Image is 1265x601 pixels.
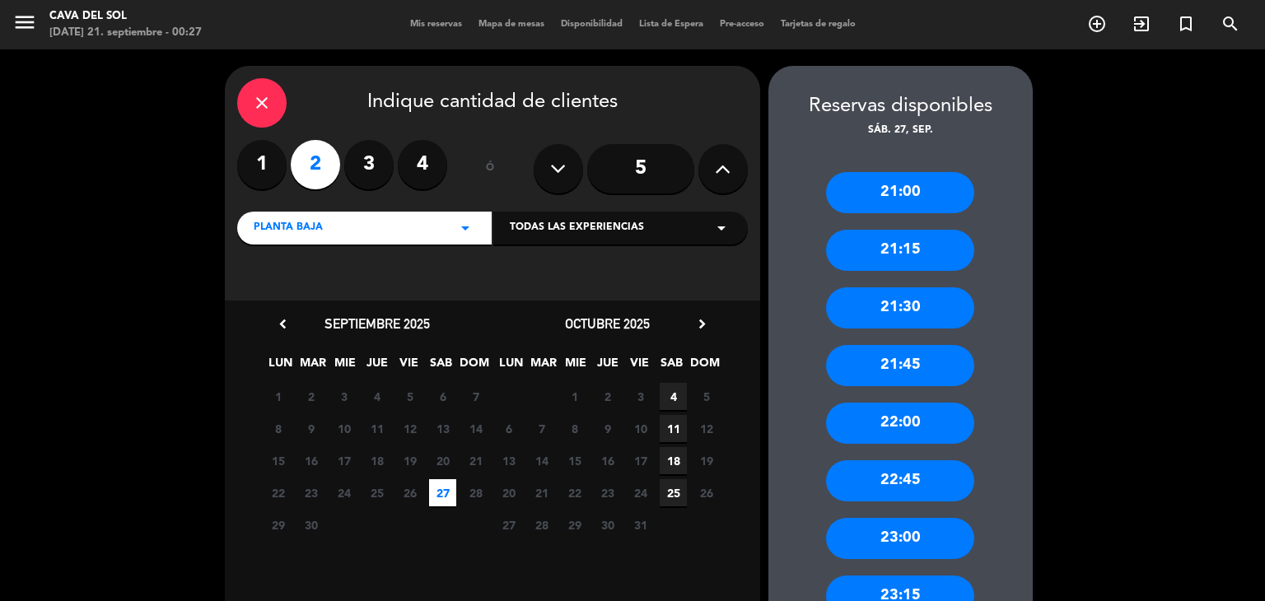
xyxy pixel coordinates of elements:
[561,447,588,474] span: 15
[462,383,489,410] span: 7
[495,511,522,538] span: 27
[330,383,357,410] span: 3
[594,383,621,410] span: 2
[330,479,357,506] span: 24
[660,415,687,442] span: 11
[594,415,621,442] span: 9
[497,353,525,380] span: LUN
[565,315,650,332] span: octubre 2025
[462,415,489,442] span: 14
[395,353,422,380] span: VIE
[594,447,621,474] span: 16
[768,123,1033,139] div: sáb. 27, sep.
[510,220,644,236] span: Todas las experiencias
[297,383,324,410] span: 2
[561,511,588,538] span: 29
[631,20,712,29] span: Lista de Espera
[773,20,864,29] span: Tarjetas de regalo
[12,10,37,35] i: menu
[462,447,489,474] span: 21
[627,447,654,474] span: 17
[427,353,455,380] span: SAB
[402,20,470,29] span: Mis reservas
[429,447,456,474] span: 20
[693,315,711,333] i: chevron_right
[627,511,654,538] span: 31
[274,315,292,333] i: chevron_left
[627,415,654,442] span: 10
[826,172,974,213] div: 21:00
[561,383,588,410] span: 1
[324,315,430,332] span: septiembre 2025
[460,353,487,380] span: DOM
[464,140,517,198] div: ó
[528,447,555,474] span: 14
[398,140,447,189] label: 4
[264,447,292,474] span: 15
[626,353,653,380] span: VIE
[344,140,394,189] label: 3
[1176,14,1196,34] i: turned_in_not
[363,415,390,442] span: 11
[693,415,720,442] span: 12
[252,93,272,113] i: close
[712,20,773,29] span: Pre-acceso
[12,10,37,40] button: menu
[826,287,974,328] div: 21:30
[330,447,357,474] span: 17
[495,479,522,506] span: 20
[528,511,555,538] span: 28
[562,353,589,380] span: MIE
[660,447,687,474] span: 18
[658,353,685,380] span: SAB
[264,415,292,442] span: 8
[363,353,390,380] span: JUE
[297,447,324,474] span: 16
[396,447,423,474] span: 19
[299,353,326,380] span: MAR
[237,140,287,189] label: 1
[826,518,974,559] div: 23:00
[627,479,654,506] span: 24
[768,91,1033,123] div: Reservas disponibles
[49,25,202,41] div: [DATE] 21. septiembre - 00:27
[660,383,687,410] span: 4
[429,415,456,442] span: 13
[396,383,423,410] span: 5
[594,511,621,538] span: 30
[331,353,358,380] span: MIE
[553,20,631,29] span: Disponibilidad
[363,479,390,506] span: 25
[1087,14,1107,34] i: add_circle_outline
[291,140,340,189] label: 2
[826,460,974,501] div: 22:45
[429,479,456,506] span: 27
[363,383,390,410] span: 4
[712,218,731,238] i: arrow_drop_down
[330,415,357,442] span: 10
[470,20,553,29] span: Mapa de mesas
[528,415,555,442] span: 7
[690,353,717,380] span: DOM
[363,447,390,474] span: 18
[455,218,475,238] i: arrow_drop_down
[561,479,588,506] span: 22
[297,479,324,506] span: 23
[660,479,687,506] span: 25
[462,479,489,506] span: 28
[264,479,292,506] span: 22
[1221,14,1240,34] i: search
[693,479,720,506] span: 26
[530,353,557,380] span: MAR
[826,230,974,271] div: 21:15
[495,447,522,474] span: 13
[254,220,323,236] span: Planta Baja
[396,479,423,506] span: 26
[627,383,654,410] span: 3
[264,511,292,538] span: 29
[594,479,621,506] span: 23
[267,353,294,380] span: LUN
[297,511,324,538] span: 30
[826,403,974,444] div: 22:00
[594,353,621,380] span: JUE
